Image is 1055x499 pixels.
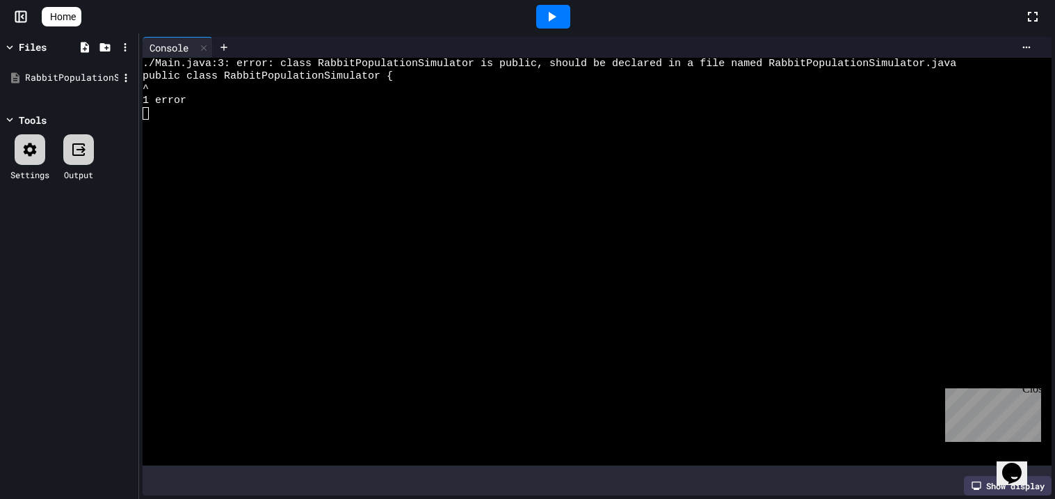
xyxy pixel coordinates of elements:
[19,113,47,127] div: Tools
[997,443,1041,485] iframe: chat widget
[143,70,393,83] span: public class RabbitPopulationSimulator {
[143,95,186,107] span: 1 error
[50,10,76,24] span: Home
[19,40,47,54] div: Files
[10,168,49,181] div: Settings
[143,40,195,55] div: Console
[42,7,81,26] a: Home
[143,37,213,58] div: Console
[6,6,96,88] div: Chat with us now!Close
[964,476,1052,496] div: Show display
[940,383,1041,442] iframe: chat widget
[143,58,956,70] span: ./Main.java:3: error: class RabbitPopulationSimulator is public, should be declared in a file nam...
[64,168,93,181] div: Output
[143,83,149,95] span: ^
[25,71,118,85] div: RabbitPopulationSimulator.java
